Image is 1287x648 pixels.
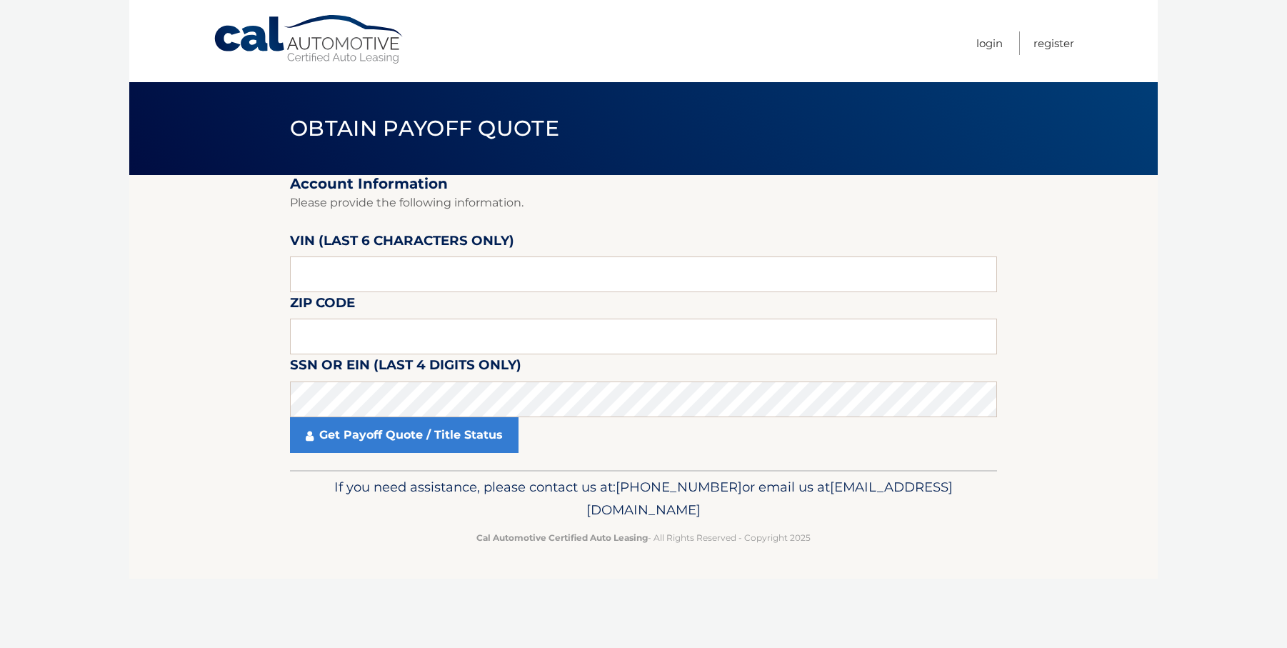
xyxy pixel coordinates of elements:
[290,230,514,256] label: VIN (last 6 characters only)
[476,532,648,543] strong: Cal Automotive Certified Auto Leasing
[213,14,406,65] a: Cal Automotive
[290,354,521,381] label: SSN or EIN (last 4 digits only)
[299,530,988,545] p: - All Rights Reserved - Copyright 2025
[1033,31,1074,55] a: Register
[976,31,1003,55] a: Login
[616,479,742,495] span: [PHONE_NUMBER]
[290,115,559,141] span: Obtain Payoff Quote
[290,417,519,453] a: Get Payoff Quote / Title Status
[299,476,988,522] p: If you need assistance, please contact us at: or email us at
[290,193,997,213] p: Please provide the following information.
[290,292,355,319] label: Zip Code
[290,175,997,193] h2: Account Information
